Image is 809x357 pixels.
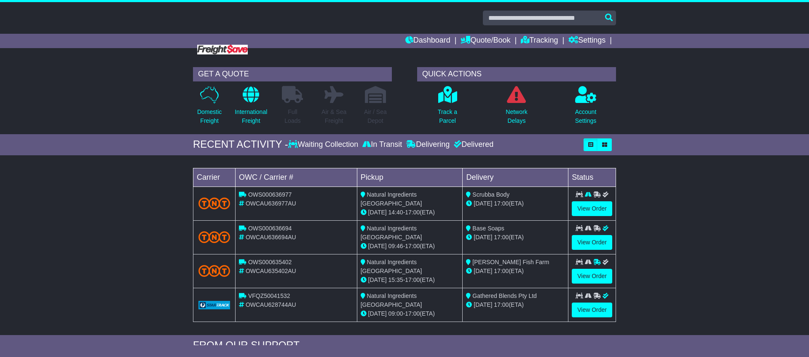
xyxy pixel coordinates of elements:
span: 15:35 [388,276,403,283]
a: View Order [572,269,612,284]
a: InternationalFreight [234,86,268,130]
p: Account Settings [575,108,597,125]
p: Domestic Freight [197,108,222,125]
span: Scrubba Body [472,191,509,198]
p: International Freight [235,108,267,125]
a: NetworkDelays [505,86,528,130]
span: OWCAU635402AU [246,268,296,274]
span: OWS000636694 [248,225,292,232]
div: FROM OUR SUPPORT [193,339,616,352]
span: [DATE] [368,209,387,216]
p: Track a Parcel [438,108,457,125]
span: [DATE] [474,234,492,241]
span: 17:00 [494,268,509,274]
img: TNT_Domestic.png [198,231,230,243]
div: Waiting Collection [288,140,360,149]
span: 17:00 [494,200,509,207]
span: 09:00 [388,310,403,317]
a: Quote/Book [461,34,510,48]
td: Carrier [193,168,236,187]
div: - (ETA) [361,309,459,318]
td: Delivery [463,168,568,187]
a: View Order [572,235,612,250]
div: QUICK ACTIONS [417,67,616,81]
p: Full Loads [282,108,303,125]
div: Delivered [452,140,493,149]
a: Settings [568,34,605,48]
a: Tracking [521,34,558,48]
div: - (ETA) [361,208,459,217]
a: AccountSettings [575,86,597,130]
div: (ETA) [466,267,565,276]
td: OWC / Carrier # [236,168,357,187]
a: Track aParcel [437,86,458,130]
span: 17:00 [405,310,420,317]
img: Freight Save [197,45,248,54]
span: Natural Ingredients [GEOGRAPHIC_DATA] [361,292,422,308]
span: OWS000636977 [248,191,292,198]
span: [DATE] [368,276,387,283]
span: Gathered Blends Pty Ltd [472,292,537,299]
span: [DATE] [474,301,492,308]
span: 14:40 [388,209,403,216]
span: OWCAU628744AU [246,301,296,308]
div: In Transit [360,140,404,149]
span: Natural Ingredients [GEOGRAPHIC_DATA] [361,191,422,207]
span: [DATE] [368,243,387,249]
span: Natural Ingredients [GEOGRAPHIC_DATA] [361,225,422,241]
span: [DATE] [368,310,387,317]
span: Base Soaps [472,225,504,232]
span: OWCAU636694AU [246,234,296,241]
div: (ETA) [466,300,565,309]
div: GET A QUOTE [193,67,392,81]
span: OWS000635402 [248,259,292,265]
img: TNT_Domestic.png [198,265,230,276]
p: Air / Sea Depot [364,108,387,125]
a: View Order [572,303,612,317]
div: (ETA) [466,233,565,242]
img: GetCarrierServiceLogo [198,301,230,309]
td: Pickup [357,168,463,187]
div: - (ETA) [361,276,459,284]
span: 17:00 [494,301,509,308]
a: View Order [572,201,612,216]
span: 17:00 [405,209,420,216]
span: VFQZ50041532 [248,292,290,299]
span: [DATE] [474,268,492,274]
a: DomesticFreight [197,86,222,130]
span: 17:00 [405,276,420,283]
p: Network Delays [506,108,527,125]
p: Air & Sea Freight [321,108,346,125]
img: TNT_Domestic.png [198,197,230,209]
div: (ETA) [466,199,565,208]
span: [PERSON_NAME] Fish Farm [472,259,549,265]
div: Delivering [404,140,452,149]
span: 17:00 [494,234,509,241]
span: 17:00 [405,243,420,249]
div: - (ETA) [361,242,459,251]
a: Dashboard [405,34,450,48]
span: OWCAU636977AU [246,200,296,207]
span: Natural Ingredients [GEOGRAPHIC_DATA] [361,259,422,274]
td: Status [568,168,616,187]
span: 09:46 [388,243,403,249]
span: [DATE] [474,200,492,207]
div: RECENT ACTIVITY - [193,138,288,151]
